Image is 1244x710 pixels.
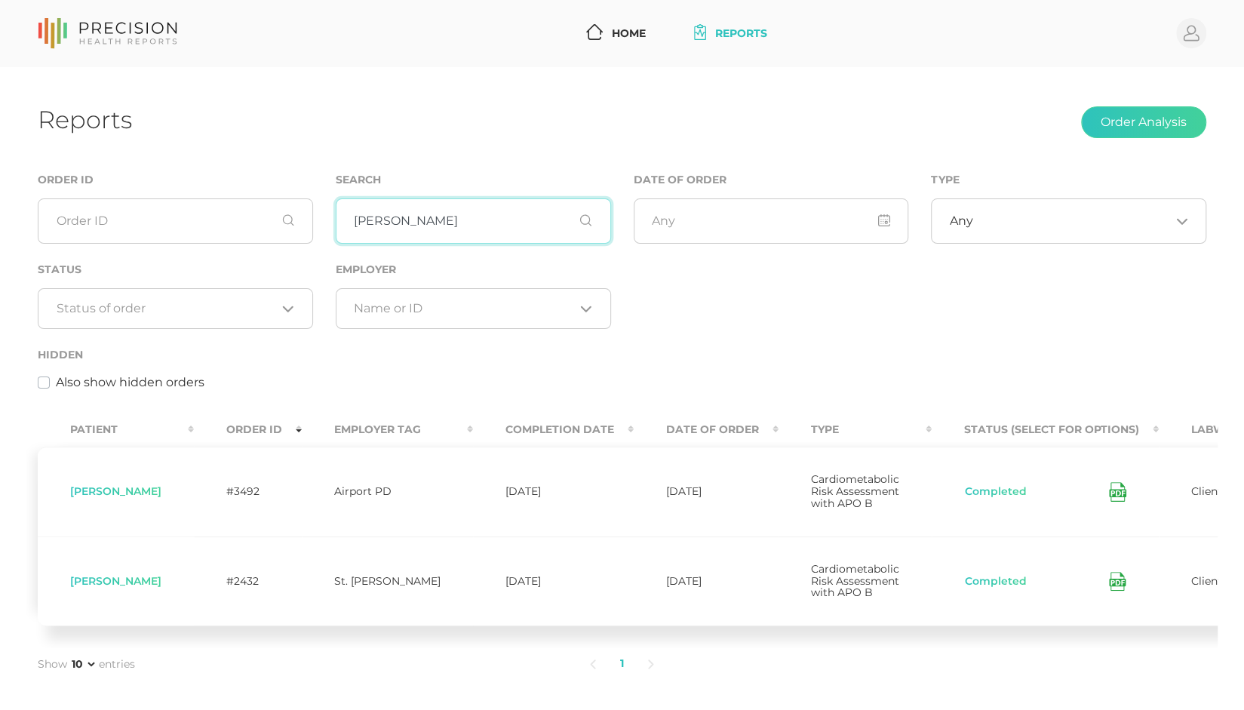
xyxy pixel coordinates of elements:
input: First or Last Name [336,198,611,244]
div: Search for option [931,198,1206,244]
th: Completion Date : activate to sort column ascending [473,413,634,447]
span: Cardiometabolic Risk Assessment with APO B [811,472,899,510]
td: Airport PD [302,447,473,536]
div: Search for option [38,288,313,329]
input: Search for option [973,214,1170,229]
a: Home [580,20,652,48]
span: [PERSON_NAME] [70,574,161,588]
td: [DATE] [634,536,779,626]
button: Completed [964,574,1027,589]
label: Hidden [38,349,83,361]
span: Cardiometabolic Risk Assessment with APO B [811,562,899,600]
td: #3492 [194,447,302,536]
label: Type [931,174,959,186]
select: Showentries [69,656,97,672]
div: Search for option [336,288,611,329]
th: Employer Tag : activate to sort column ascending [302,413,473,447]
h1: Reports [38,105,132,134]
th: Status (Select for Options) : activate to sort column ascending [932,413,1159,447]
td: [DATE] [634,447,779,536]
th: Patient : activate to sort column ascending [38,413,194,447]
input: Search for option [354,301,574,316]
button: Order Analysis [1081,106,1206,138]
input: Search for option [57,301,277,316]
th: Type : activate to sort column ascending [779,413,932,447]
a: Reports [688,20,773,48]
label: Also show hidden orders [56,373,204,392]
th: Order ID : activate to sort column ascending [194,413,302,447]
td: #2432 [194,536,302,626]
label: Search [336,174,381,186]
label: Status [38,263,81,276]
label: Date of Order [634,174,726,186]
input: Any [634,198,909,244]
input: Order ID [38,198,313,244]
td: [DATE] [473,536,634,626]
span: [PERSON_NAME] [70,484,161,498]
label: Employer [336,263,396,276]
span: Any [950,214,973,229]
label: Order ID [38,174,94,186]
td: St. [PERSON_NAME] [302,536,473,626]
th: Date Of Order : activate to sort column ascending [634,413,779,447]
button: Completed [964,484,1027,499]
label: Show entries [38,656,135,672]
td: [DATE] [473,447,634,536]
